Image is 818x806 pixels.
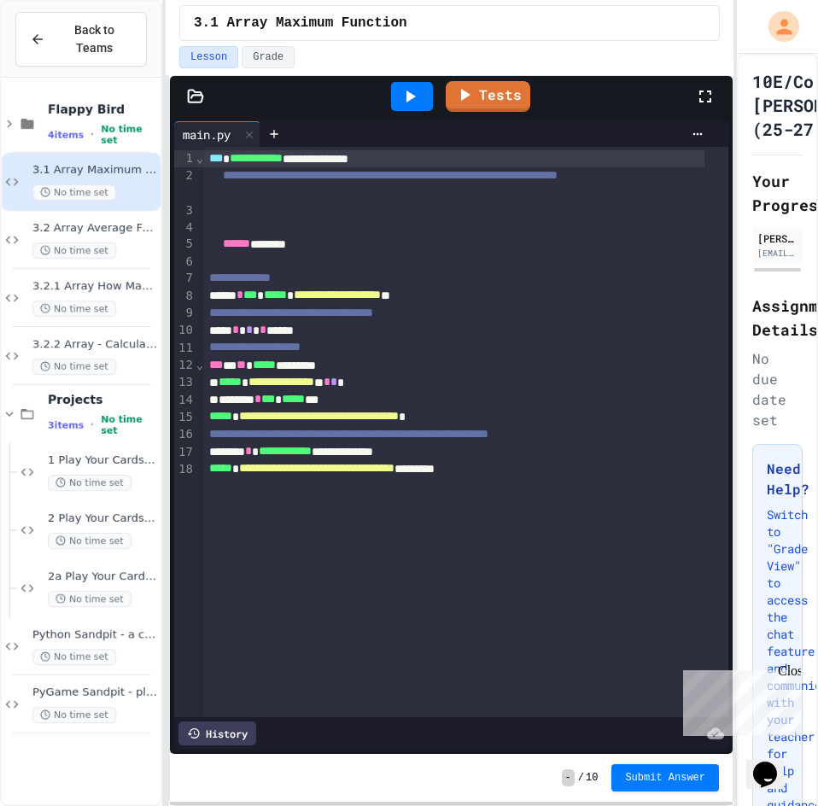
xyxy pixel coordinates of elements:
[174,236,196,253] div: 5
[174,121,260,147] div: main.py
[578,771,584,785] span: /
[174,150,196,167] div: 1
[174,167,196,202] div: 2
[562,769,575,786] span: -
[48,475,131,491] span: No time set
[48,392,157,407] span: Projects
[91,418,94,432] span: •
[32,686,157,700] span: PyGame Sandpit - play with PyGame
[752,348,803,430] div: No due date set
[15,12,147,67] button: Back to Teams
[611,764,719,791] button: Submit Answer
[767,458,788,499] h3: Need Help?
[174,305,196,322] div: 9
[32,242,116,259] span: No time set
[174,357,196,374] div: 12
[751,7,803,46] div: My Account
[757,247,798,260] div: [EMAIL_ADDRESS][DOMAIN_NAME]
[48,511,157,526] span: 2 Play Your Cards Right - Improved
[48,102,157,117] span: Flappy Bird
[56,21,132,57] span: Back to Teams
[174,409,196,426] div: 15
[48,569,157,584] span: 2a Play Your Cards Right - PyGame
[32,649,116,665] span: No time set
[101,414,157,436] span: No time set
[174,340,196,357] div: 11
[174,461,196,478] div: 18
[48,130,84,141] span: 4 items
[174,426,196,443] div: 16
[196,358,204,371] span: Fold line
[48,420,84,431] span: 3 items
[194,13,407,33] span: 3.1 Array Maximum Function
[174,288,196,305] div: 8
[32,628,157,642] span: Python Sandpit - a coding playground
[174,444,196,461] div: 17
[174,254,196,271] div: 6
[91,128,94,142] span: •
[174,219,196,237] div: 4
[174,126,239,143] div: main.py
[242,46,295,68] button: Grade
[174,270,196,287] div: 7
[174,374,196,391] div: 13
[7,7,118,108] div: Chat with us now!Close
[196,151,204,165] span: Fold line
[174,322,196,339] div: 10
[48,533,131,549] span: No time set
[32,184,116,201] span: No time set
[32,359,116,375] span: No time set
[174,392,196,409] div: 14
[32,279,157,294] span: 3.2.1 Array How Many? Function
[32,707,116,723] span: No time set
[752,294,803,342] h2: Assignment Details
[101,124,157,146] span: No time set
[32,337,157,352] span: 3.2.2 Array - Calculate MODE Function
[586,771,598,785] span: 10
[757,231,798,246] div: [PERSON_NAME]
[752,169,803,217] h2: Your Progress
[48,453,157,468] span: 1 Play Your Cards Right - Basic Version
[174,202,196,219] div: 3
[178,721,256,745] div: History
[32,301,116,317] span: No time set
[625,771,705,785] span: Submit Answer
[746,738,801,789] iframe: chat widget
[676,663,801,736] iframe: chat widget
[32,221,157,236] span: 3.2 Array Average Function
[32,163,157,178] span: 3.1 Array Maximum Function
[179,46,238,68] button: Lesson
[48,591,131,607] span: No time set
[446,81,530,112] a: Tests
